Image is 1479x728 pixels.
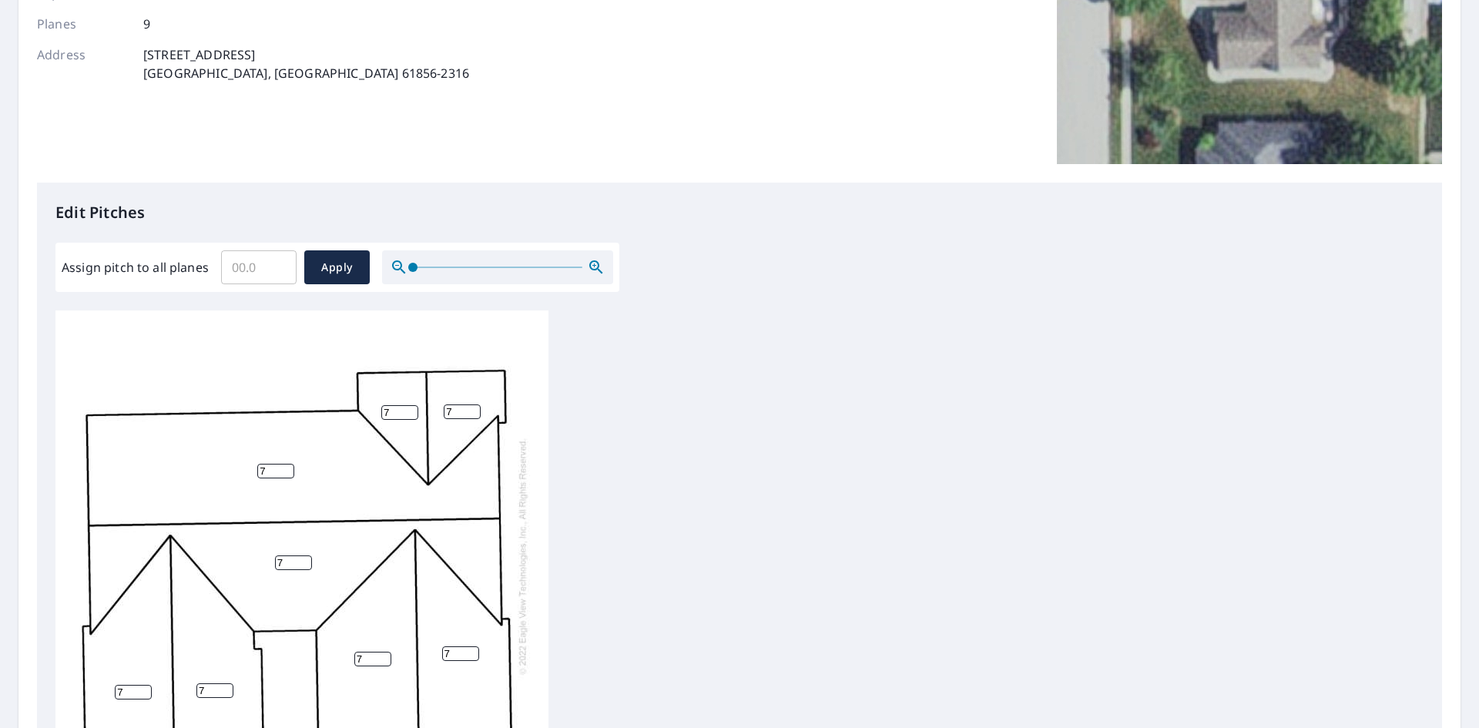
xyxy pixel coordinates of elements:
[62,258,209,277] label: Assign pitch to all planes
[304,250,370,284] button: Apply
[317,258,357,277] span: Apply
[55,201,1424,224] p: Edit Pitches
[37,45,129,82] p: Address
[143,15,150,33] p: 9
[143,45,469,82] p: [STREET_ADDRESS] [GEOGRAPHIC_DATA], [GEOGRAPHIC_DATA] 61856-2316
[221,246,297,289] input: 00.0
[37,15,129,33] p: Planes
